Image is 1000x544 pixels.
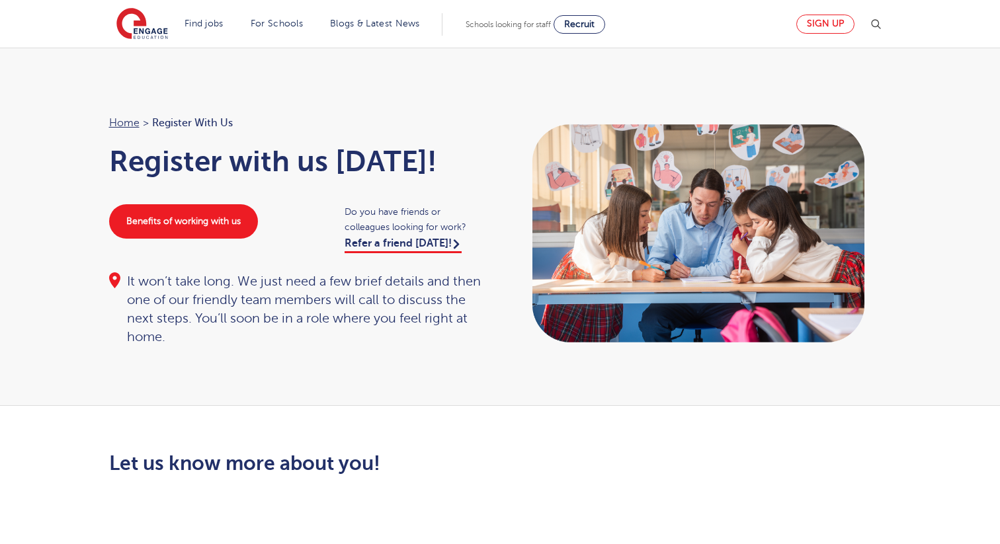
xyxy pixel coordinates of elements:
[109,117,140,129] a: Home
[116,8,168,41] img: Engage Education
[143,117,149,129] span: >
[345,237,462,253] a: Refer a friend [DATE]!
[466,20,551,29] span: Schools looking for staff
[109,204,258,239] a: Benefits of working with us
[109,145,487,178] h1: Register with us [DATE]!
[109,114,487,132] nav: breadcrumb
[796,15,854,34] a: Sign up
[564,19,595,29] span: Recruit
[554,15,605,34] a: Recruit
[345,204,487,235] span: Do you have friends or colleagues looking for work?
[152,114,233,132] span: Register with us
[251,19,303,28] a: For Schools
[330,19,420,28] a: Blogs & Latest News
[109,272,487,346] div: It won’t take long. We just need a few brief details and then one of our friendly team members wi...
[185,19,224,28] a: Find jobs
[109,452,624,475] h2: Let us know more about you!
